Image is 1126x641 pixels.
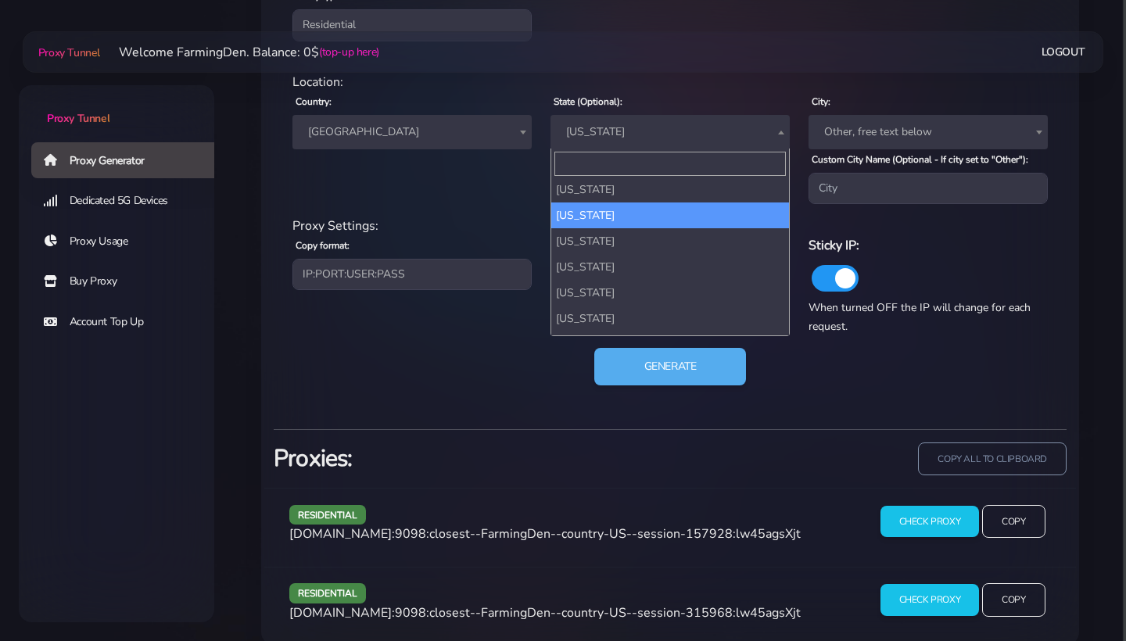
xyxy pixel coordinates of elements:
[319,44,379,60] a: (top-up here)
[1042,38,1085,66] a: Logout
[550,115,790,149] span: Michigan
[296,95,332,109] label: Country:
[880,584,980,616] input: Check Proxy
[289,505,366,525] span: residential
[551,306,789,331] li: [US_STATE]
[292,115,532,149] span: United States of America
[289,583,366,603] span: residential
[554,152,786,176] input: Search
[35,40,100,65] a: Proxy Tunnel
[551,202,789,228] li: [US_STATE]
[809,115,1048,149] span: Other, free text below
[982,583,1045,617] input: Copy
[551,280,789,306] li: [US_STATE]
[809,235,1048,256] h6: Sticky IP:
[809,300,1031,334] span: When turned OFF the IP will change for each request.
[982,505,1045,539] input: Copy
[880,506,980,538] input: Check Proxy
[551,331,789,357] li: [US_STATE]
[818,121,1038,143] span: Other, free text below
[812,152,1028,167] label: Custom City Name (Optional - If city set to "Other"):
[551,228,789,254] li: [US_STATE]
[31,263,227,299] a: Buy Proxy
[283,73,1057,91] div: Location:
[289,604,801,621] span: [DOMAIN_NAME]:9098:closest--FarmingDen--country-US--session-315968:lw45agsXjt
[47,111,109,126] span: Proxy Tunnel
[19,85,214,127] a: Proxy Tunnel
[283,217,1057,235] div: Proxy Settings:
[274,442,661,474] h3: Proxies:
[594,348,747,385] button: Generate
[554,95,622,109] label: State (Optional):
[809,173,1048,204] input: City
[100,43,379,62] li: Welcome FarmingDen. Balance: 0$
[302,121,522,143] span: United States of America
[1050,565,1106,621] iframe: Webchat Widget
[31,304,227,340] a: Account Top Up
[31,183,227,219] a: Dedicated 5G Devices
[560,121,780,143] span: Michigan
[296,238,350,252] label: Copy format:
[38,45,100,60] span: Proxy Tunnel
[31,142,227,178] a: Proxy Generator
[31,224,227,260] a: Proxy Usage
[812,95,830,109] label: City:
[289,525,801,543] span: [DOMAIN_NAME]:9098:closest--FarmingDen--country-US--session-157928:lw45agsXjt
[551,177,789,202] li: [US_STATE]
[551,254,789,280] li: [US_STATE]
[918,442,1067,476] input: copy all to clipboard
